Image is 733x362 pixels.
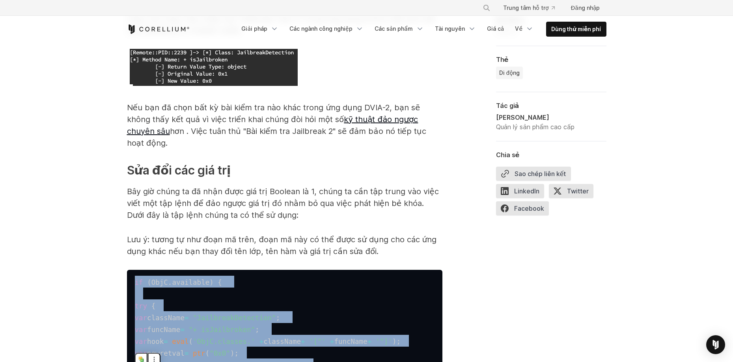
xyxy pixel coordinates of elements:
[127,187,439,220] font: Bây giờ chúng ta đã nhận được giá trị Boolean là 1, chúng ta cần tập trung vào việc viết một tập ...
[487,25,504,32] font: Giá cả
[309,337,326,345] span: '["'
[193,349,205,357] span: ptr
[135,314,147,321] span: var
[367,337,372,345] span: +
[549,184,598,201] a: Twitter
[185,314,189,321] span: =
[330,337,334,345] span: +
[514,204,544,212] font: Facebook
[209,349,230,357] span: "0x0"
[172,337,188,345] span: eval
[193,337,255,345] span: 'ObjC.classes.'
[127,163,231,177] font: Sửa đổi các giá trị
[151,302,156,310] span: {
[241,25,267,32] font: Giải pháp
[479,1,494,15] button: Tìm kiếm
[289,25,353,32] font: Các ngành công nghiệp
[392,337,397,345] span: )
[496,67,523,79] a: Di động
[496,102,519,110] font: Tác giả
[473,1,606,15] div: Menu điều hướng
[496,201,554,219] a: Facebook
[193,314,276,321] span: "JailbreakDetection"
[435,25,465,32] font: Tài nguyên
[205,349,210,357] span: (
[230,349,235,357] span: )
[135,302,147,310] span: try
[496,184,549,201] a: LinkedIn
[259,337,264,345] span: +
[496,123,574,131] font: Quản lý sản phẩm cao cấp
[135,349,147,357] span: var
[496,167,571,181] button: Sao chép liên kết
[237,22,606,37] div: Menu điều hướng
[127,24,190,34] a: Trang chủ Corellium
[706,335,725,354] div: Mở Intercom Messenger
[551,26,601,32] font: Dùng thử miễn phí
[127,126,426,148] font: hơn . Việc tuân thủ "Bài kiểm tra Jailbreak 2" sẽ đảm bảo nó tiếp tục hoạt động.
[396,337,401,345] span: ;
[515,25,522,32] font: Về
[376,337,392,345] span: '"]'
[496,56,509,63] font: Thẻ
[514,187,539,195] font: LinkedIn
[496,113,549,121] font: [PERSON_NAME]
[234,349,239,357] span: ;
[567,187,589,195] font: Twitter
[255,325,259,333] span: ;
[164,337,168,345] span: =
[189,325,256,333] span: "+ isJailbroken"
[496,151,520,159] font: Chia sẻ
[218,278,222,286] span: {
[129,49,298,86] img: Ảnh chụp màn hình 2023-05-22 lúc 3:56:35 CH
[189,337,193,345] span: (
[135,278,143,286] span: if
[301,337,305,345] span: +
[127,103,420,124] font: Nếu bạn đã chọn bất kỳ bài kiểm tra nào khác trong ứng dụng DVIA-2, bạn sẽ không thấy kết quả vì ...
[209,278,214,286] span: )
[503,4,548,11] font: Trung tâm hỗ trợ
[180,325,185,333] span: =
[135,337,147,345] span: var
[127,235,437,256] font: Lưu ý: tương tự như đoạn mã trên, đoạn mã này có thể được sử dụng cho các ứng dụng khác nếu bạn t...
[375,25,413,32] font: Các sản phẩm
[185,349,189,357] span: =
[571,4,600,11] font: Đăng nhập
[127,115,418,136] a: kỹ thuật đảo ngược chuyên sâu
[168,278,172,286] span: .
[135,325,147,333] span: var
[499,69,520,76] font: Di động
[276,314,280,321] span: ;
[147,278,151,286] span: (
